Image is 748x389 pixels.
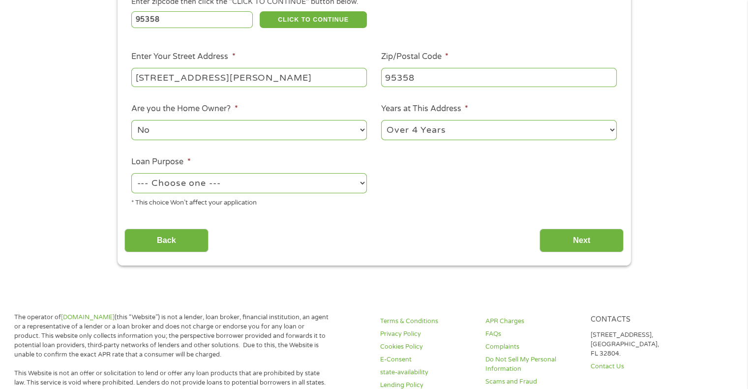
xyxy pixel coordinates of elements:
h4: Contacts [590,315,684,325]
label: Are you the Home Owner? [131,104,238,114]
a: APR Charges [485,317,579,326]
label: Loan Purpose [131,157,190,167]
a: Do Not Sell My Personal Information [485,355,579,374]
input: Enter Zipcode (e.g 01510) [131,11,253,28]
a: Privacy Policy [380,329,474,339]
a: Complaints [485,342,579,352]
a: FAQs [485,329,579,339]
input: 1 Main Street [131,68,367,87]
p: [STREET_ADDRESS], [GEOGRAPHIC_DATA], FL 32804. [590,330,684,359]
input: Back [124,229,209,253]
label: Years at This Address [381,104,468,114]
a: Terms & Conditions [380,317,474,326]
label: Zip/Postal Code [381,52,449,62]
div: * This choice Won’t affect your application [131,195,367,208]
a: E-Consent [380,355,474,364]
a: state-availability [380,368,474,377]
a: Cookies Policy [380,342,474,352]
p: The operator of (this “Website”) is not a lender, loan broker, financial institution, an agent or... [14,313,330,359]
a: [DOMAIN_NAME] [61,313,115,321]
a: Contact Us [590,362,684,371]
input: Next [539,229,624,253]
label: Enter Your Street Address [131,52,235,62]
a: Scams and Fraud [485,377,579,387]
button: CLICK TO CONTINUE [260,11,367,28]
